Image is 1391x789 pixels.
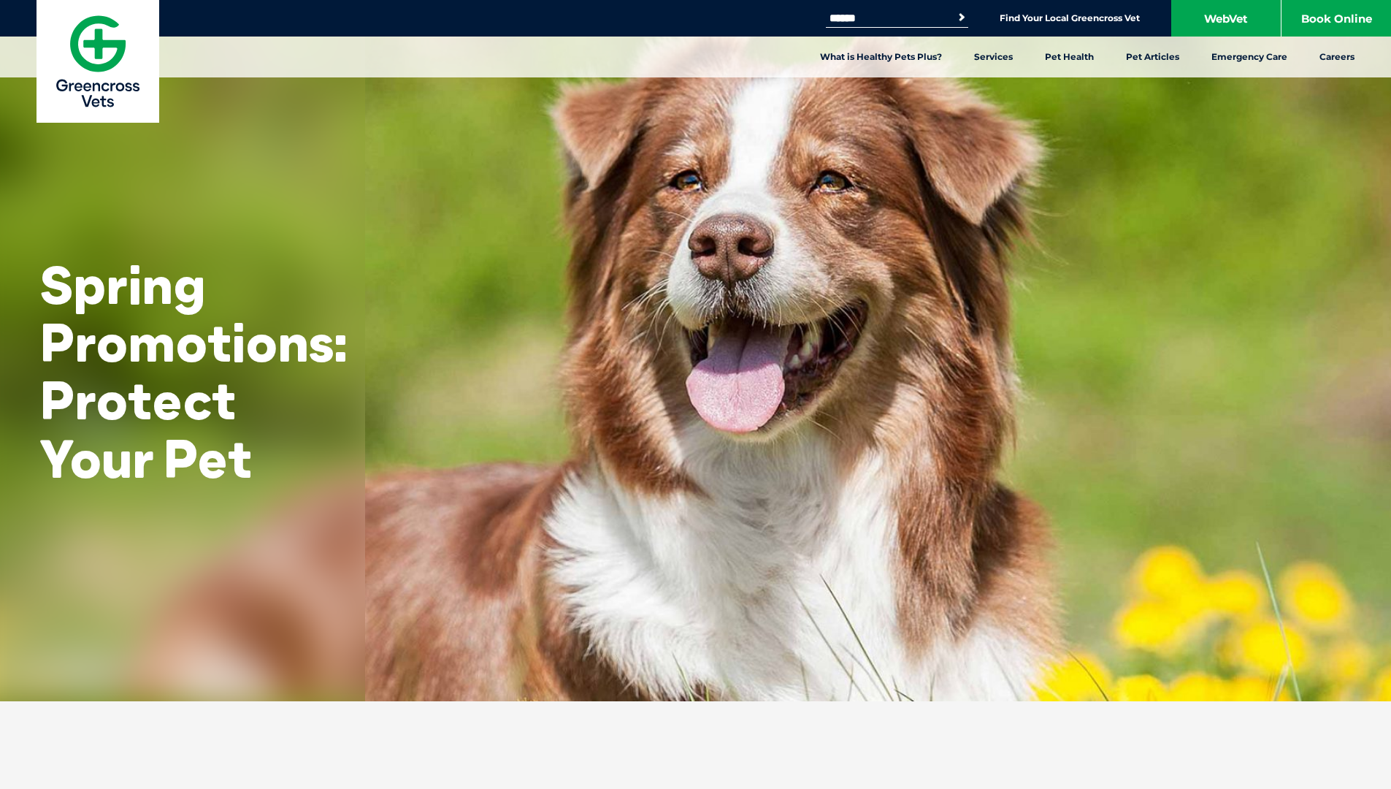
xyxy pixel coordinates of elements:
a: What is Healthy Pets Plus? [804,37,958,77]
a: Pet Health [1029,37,1110,77]
button: Search [954,10,969,25]
a: Emergency Care [1195,37,1303,77]
a: Pet Articles [1110,37,1195,77]
a: Find Your Local Greencross Vet [1000,12,1140,24]
h2: Spring Promotions: Protect Your Pet [40,256,348,487]
a: Services [958,37,1029,77]
a: Careers [1303,37,1371,77]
